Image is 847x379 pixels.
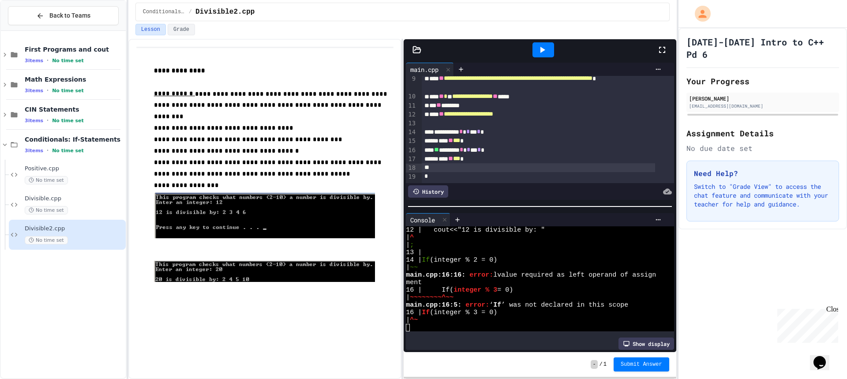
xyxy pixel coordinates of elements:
[406,234,410,241] span: |
[422,309,430,316] span: If
[406,241,410,249] span: |
[25,206,68,214] span: No time set
[618,338,674,350] div: Show display
[422,256,430,264] span: If
[25,225,124,233] span: Divisible2.cpp
[25,75,124,83] span: Math Expressions
[689,94,836,102] div: [PERSON_NAME]
[52,148,84,154] span: No time set
[408,185,448,198] div: History
[195,7,255,17] span: Divisible2.cpp
[469,271,493,279] span: error:
[489,301,493,309] span: ‘
[49,11,90,20] span: Back to Teams
[47,57,49,64] span: •
[430,256,497,264] span: (integer % 2 = 0)
[810,344,838,370] iframe: chat widget
[8,6,119,25] button: Back to Teams
[406,215,439,225] div: Console
[406,173,417,181] div: 19
[694,168,832,179] h3: Need Help?
[410,264,418,271] span: ~~
[52,88,84,94] span: No time set
[406,75,417,93] div: 9
[406,146,417,155] div: 16
[406,164,417,173] div: 18
[603,361,607,368] span: 1
[493,271,656,279] span: lvalue required as left operand of assign
[406,271,465,279] span: main.cpp:16:16:
[689,103,836,109] div: [EMAIL_ADDRESS][DOMAIN_NAME]
[430,309,497,316] span: (integer % 3 = 0)
[600,361,603,368] span: /
[465,301,489,309] span: error:
[52,118,84,124] span: No time set
[406,110,417,119] div: 12
[189,8,192,15] span: /
[47,147,49,154] span: •
[686,4,713,24] div: My Account
[591,360,597,369] span: -
[25,195,124,203] span: Divisible.cpp
[406,213,450,226] div: Console
[410,316,418,324] span: ^~
[25,135,124,143] span: Conditionals: If-Statements
[774,305,838,343] iframe: chat widget
[453,286,497,294] span: integer % 3
[406,226,545,234] span: 12 | cout<<"12 is divisible by: "
[410,241,414,249] span: ;
[493,301,501,309] span: If
[406,309,422,316] span: 16 |
[406,279,422,286] span: ment
[406,137,417,146] div: 15
[143,8,185,15] span: Conditionals: If-Statements
[694,182,832,209] p: Switch to "Grade View" to access the chat feature and communicate with your teacher for help and ...
[25,236,68,244] span: No time set
[25,148,43,154] span: 3 items
[686,127,839,139] h2: Assignment Details
[501,301,628,309] span: ’ was not declared in this scope
[686,143,839,154] div: No due date set
[25,105,124,113] span: CIN Statements
[686,36,839,60] h1: [DATE]-[DATE] Intro to C++ Pd 6
[47,87,49,94] span: •
[406,286,453,294] span: 16 | If(
[686,75,839,87] h2: Your Progress
[406,63,454,76] div: main.cpp
[406,264,410,271] span: |
[4,4,61,56] div: Chat with us now!Close
[406,316,410,324] span: |
[406,301,461,309] span: main.cpp:16:5:
[135,24,166,35] button: Lesson
[406,101,417,110] div: 11
[497,286,513,294] span: = 0)
[406,249,422,256] span: 13 |
[406,155,417,164] div: 17
[410,234,414,241] span: ^
[25,176,68,184] span: No time set
[406,128,417,137] div: 14
[406,119,417,128] div: 13
[25,88,43,94] span: 3 items
[406,92,417,101] div: 10
[406,294,410,301] span: |
[168,24,195,35] button: Grade
[25,165,124,173] span: Positive.cpp
[25,58,43,64] span: 3 items
[25,118,43,124] span: 3 items
[410,294,453,301] span: ~~~~~~~~^~~
[25,45,124,53] span: First Programs and cout
[406,256,422,264] span: 14 |
[406,65,443,74] div: main.cpp
[52,58,84,64] span: No time set
[621,361,662,368] span: Submit Answer
[47,117,49,124] span: •
[614,357,669,371] button: Submit Answer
